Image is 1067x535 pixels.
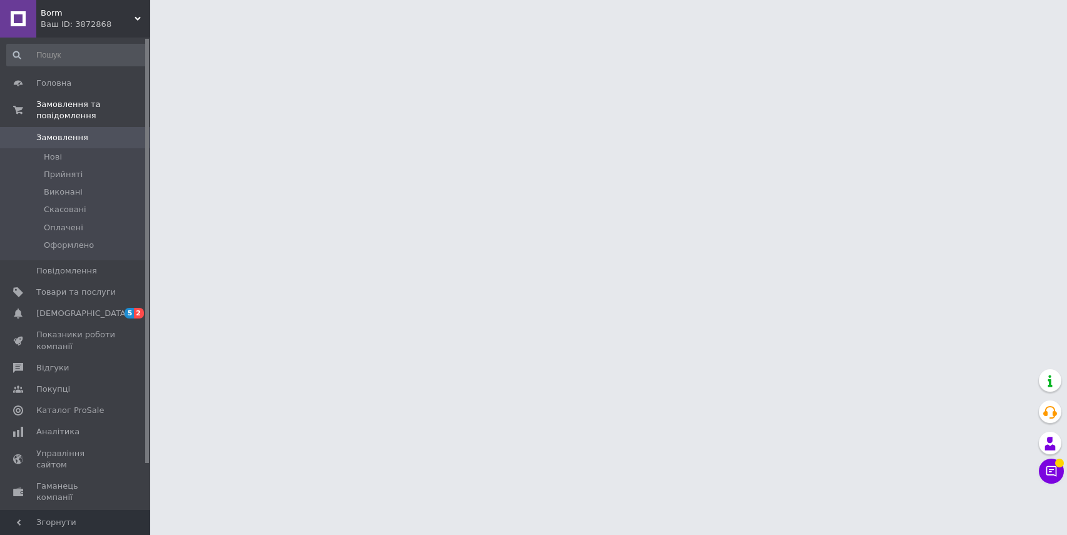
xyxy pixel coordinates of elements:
[36,287,116,298] span: Товари та послуги
[36,132,88,143] span: Замовлення
[36,481,116,503] span: Гаманець компанії
[36,308,129,319] span: [DEMOGRAPHIC_DATA]
[125,308,135,318] span: 5
[44,240,94,251] span: Оформлено
[36,329,116,352] span: Показники роботи компанії
[44,204,86,215] span: Скасовані
[36,384,70,395] span: Покупці
[36,448,116,471] span: Управління сайтом
[134,308,144,318] span: 2
[36,405,104,416] span: Каталог ProSale
[1039,459,1064,484] button: Чат з покупцем
[36,78,71,89] span: Головна
[36,99,150,121] span: Замовлення та повідомлення
[44,169,83,180] span: Прийняті
[6,44,148,66] input: Пошук
[36,265,97,277] span: Повідомлення
[44,186,83,198] span: Виконані
[36,426,79,437] span: Аналітика
[44,151,62,163] span: Нові
[36,362,69,374] span: Відгуки
[41,19,150,30] div: Ваш ID: 3872868
[41,8,135,19] span: Borm
[44,222,83,233] span: Оплачені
